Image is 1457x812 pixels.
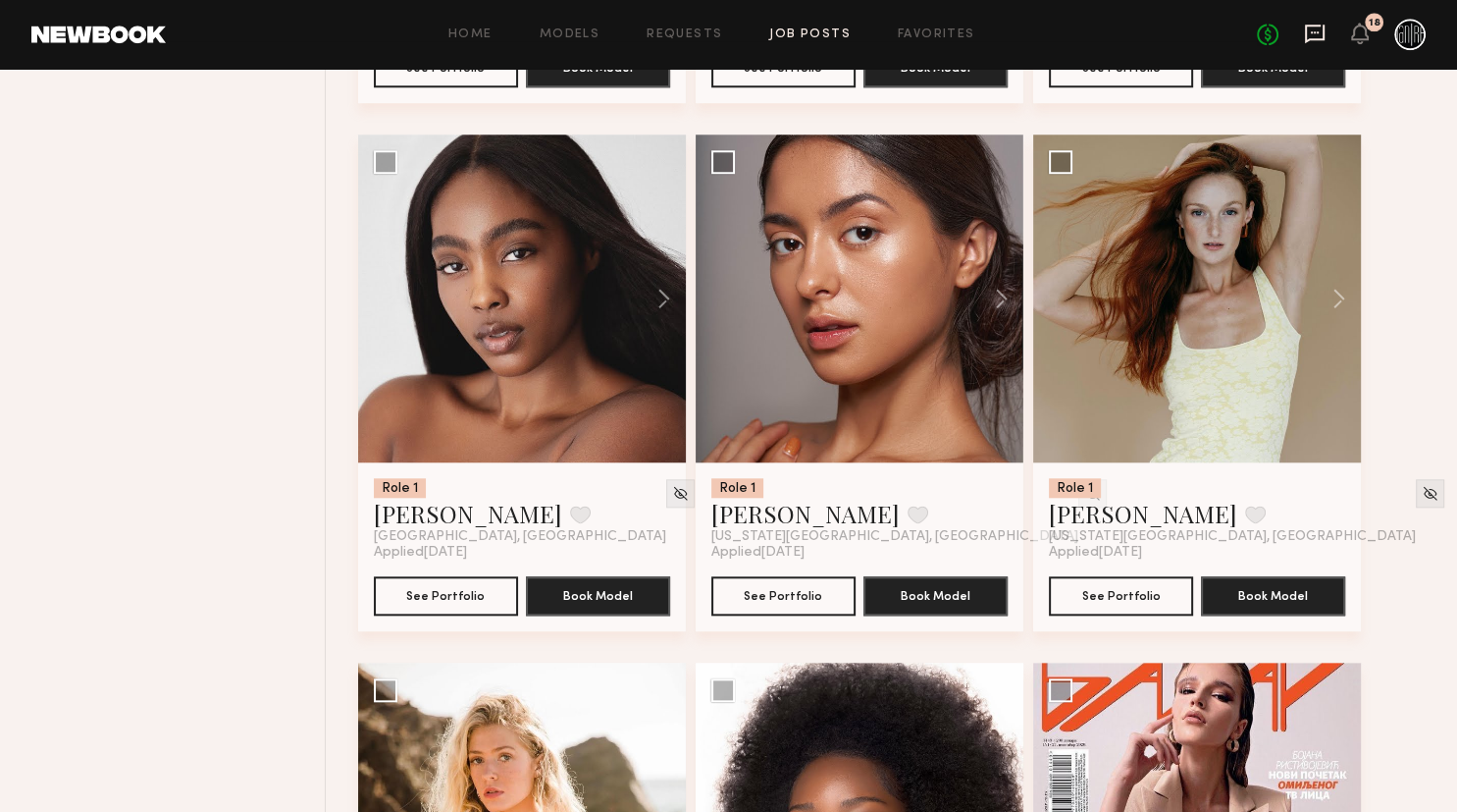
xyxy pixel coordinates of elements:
[711,576,856,616] button: See Portfolio
[1201,58,1345,75] a: Book Model
[711,478,763,498] div: Role 1
[1422,485,1438,502] img: Unhide Model
[526,58,670,75] a: Book Model
[711,498,900,529] a: [PERSON_NAME]
[526,576,670,616] button: Book Model
[863,58,1008,75] a: Book Model
[1201,586,1345,603] a: Book Model
[898,28,975,41] a: Favorites
[1049,576,1193,616] button: See Portfolio
[711,545,1008,561] div: Applied [DATE]
[672,485,689,502] img: Unhide Model
[526,586,670,603] a: Book Model
[1049,478,1101,498] div: Role 1
[863,576,1008,616] button: Book Model
[1201,576,1345,616] button: Book Model
[374,576,518,616] button: See Portfolio
[711,529,1078,545] span: [US_STATE][GEOGRAPHIC_DATA], [GEOGRAPHIC_DATA]
[1369,18,1380,28] div: 18
[1049,529,1416,545] span: [US_STATE][GEOGRAPHIC_DATA], [GEOGRAPHIC_DATA]
[1049,545,1345,561] div: Applied [DATE]
[374,529,666,545] span: [GEOGRAPHIC_DATA], [GEOGRAPHIC_DATA]
[374,545,670,561] div: Applied [DATE]
[540,28,599,41] a: Models
[374,478,426,498] div: Role 1
[374,498,562,529] a: [PERSON_NAME]
[863,586,1008,603] a: Book Model
[448,28,493,41] a: Home
[1049,498,1237,529] a: [PERSON_NAME]
[647,28,722,41] a: Requests
[769,28,851,41] a: Job Posts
